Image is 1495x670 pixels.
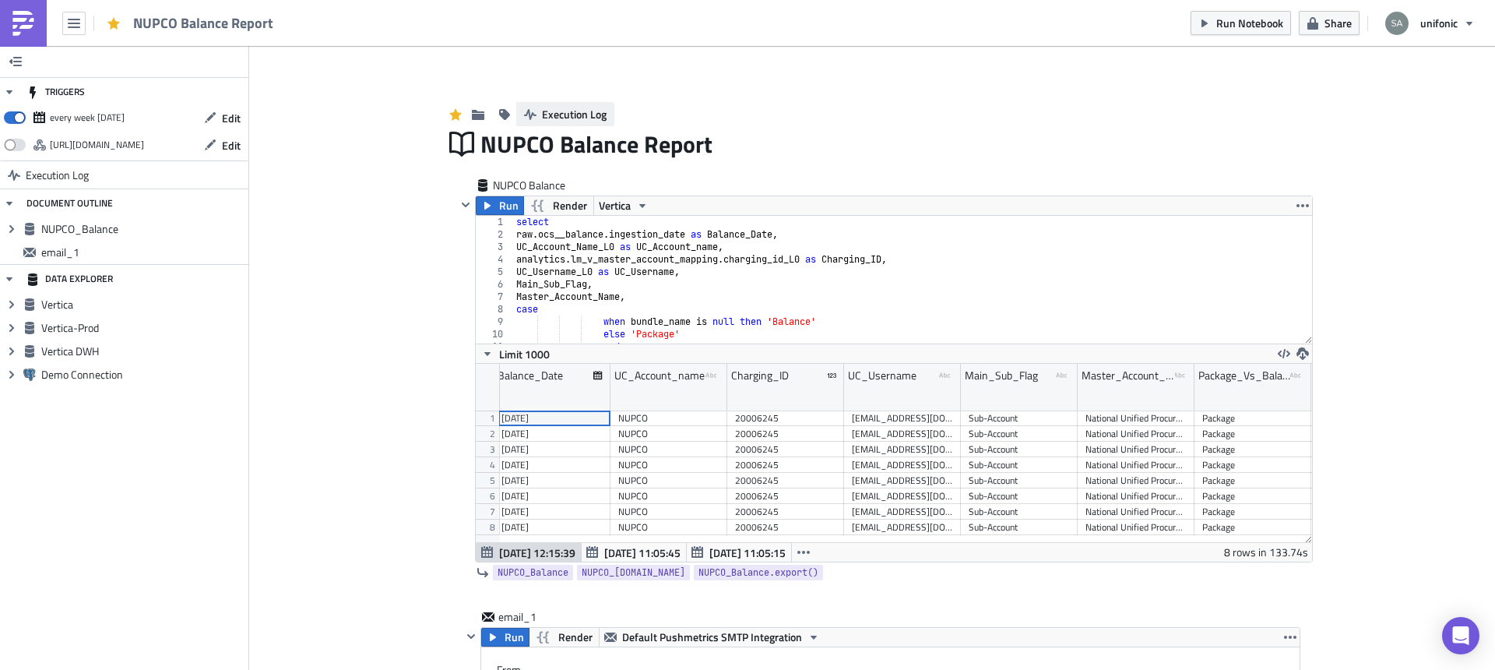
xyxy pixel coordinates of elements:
[41,245,244,259] span: email_1
[852,426,953,442] div: [EMAIL_ADDRESS][DOMAIN_NAME]
[11,11,36,36] img: PushMetrics
[462,627,480,646] button: Hide content
[1299,11,1360,35] button: Share
[735,520,836,535] div: 20006245
[1420,15,1458,31] span: unifonic
[735,411,836,426] div: 20006245
[26,78,85,106] div: TRIGGERS
[493,565,573,580] a: NUPCO_Balance
[476,228,513,241] div: 2
[618,473,719,488] div: NUPCO
[498,565,568,580] span: NUPCO_Balance
[1085,411,1187,426] div: National Unified Procurement Company for Medical Supplies - Nupco
[476,344,555,363] button: Limit 1000
[735,442,836,457] div: 20006245
[50,133,144,157] div: https://pushmetrics.io/api/v1/report/75rg7PWrBM/webhook?token=ce653211d895492989e9c46dbb39a845
[852,411,953,426] div: [EMAIL_ADDRESS][DOMAIN_NAME]
[6,6,779,19] p: Dear Team
[1085,426,1187,442] div: National Unified Procurement Company for Medical Supplies - Nupco
[969,411,1070,426] div: Sub-Account
[582,565,685,580] span: NUPCO_[DOMAIN_NAME]
[1202,504,1303,520] div: Package
[1191,11,1291,35] button: Run Notebook
[698,565,818,580] span: NUPCO_Balance.export()
[542,106,607,122] span: Execution Log
[1202,426,1303,442] div: Package
[523,196,594,215] button: Render
[493,178,567,193] span: NUPCO Balance
[41,321,244,335] span: Vertica-Prod
[476,266,513,278] div: 5
[498,364,563,387] div: Balance_Date
[1224,543,1308,562] div: 8 rows in 133.74s
[1085,520,1187,535] div: National Unified Procurement Company for Medical Supplies - Nupco
[456,196,475,214] button: Hide content
[618,520,719,535] div: NUPCO
[6,6,779,87] body: Rich Text Area. Press ALT-0 for help.
[1324,15,1352,31] span: Share
[6,41,779,53] p: Please find the NUPCO Balance Report attached
[481,628,529,647] button: Run
[26,265,113,293] div: DATA EXPLORER
[969,488,1070,504] div: Sub-Account
[577,565,690,580] a: NUPCO_[DOMAIN_NAME]
[593,196,654,215] button: Vertica
[618,457,719,473] div: NUPCO
[501,411,603,426] div: [DATE]
[501,520,603,535] div: [DATE]
[1202,520,1303,535] div: Package
[618,411,719,426] div: NUPCO
[1085,504,1187,520] div: National Unified Procurement Company for Medical Supplies - Nupco
[618,488,719,504] div: NUPCO
[969,473,1070,488] div: Sub-Account
[50,106,125,129] div: every week on Sunday
[969,442,1070,457] div: Sub-Account
[6,75,779,87] p: Unifonic Data Team
[1198,364,1290,387] div: Package_Vs_Balance
[499,196,519,215] span: Run
[852,442,953,457] div: [EMAIL_ADDRESS][DOMAIN_NAME]
[848,364,916,387] div: UC_Username
[1202,457,1303,473] div: Package
[618,442,719,457] div: NUPCO
[501,442,603,457] div: [DATE]
[505,628,524,647] span: Run
[1202,488,1303,504] div: Package
[581,543,687,562] button: [DATE] 11:05:45
[599,196,631,215] span: Vertica
[852,473,953,488] div: [EMAIL_ADDRESS][DOMAIN_NAME]
[1082,364,1175,387] div: Master_Account_Name
[1216,15,1283,31] span: Run Notebook
[476,316,513,328] div: 9
[498,609,561,625] span: email_1
[476,241,513,253] div: 3
[476,303,513,316] div: 8
[1202,411,1303,426] div: Package
[476,328,513,340] div: 10
[618,504,719,520] div: NUPCO
[735,504,836,520] div: 20006245
[1202,473,1303,488] div: Package
[529,628,600,647] button: Render
[1376,6,1483,41] button: unifonic
[501,426,603,442] div: [DATE]
[1384,10,1410,37] img: Avatar
[969,520,1070,535] div: Sub-Account
[222,110,241,126] span: Edit
[969,504,1070,520] div: Sub-Account
[480,129,714,159] span: NUPCO Balance Report
[735,457,836,473] div: 20006245
[965,364,1038,387] div: Main_Sub_Flag
[1085,473,1187,488] div: National Unified Procurement Company for Medical Supplies - Nupco
[476,253,513,266] div: 4
[501,473,603,488] div: [DATE]
[709,545,786,561] span: [DATE] 11:05:15
[969,457,1070,473] div: Sub-Account
[1202,442,1303,457] div: Package
[501,457,603,473] div: [DATE]
[501,504,603,520] div: [DATE]
[499,545,575,561] span: [DATE] 12:15:39
[694,565,823,580] a: NUPCO_Balance.export()
[516,102,614,126] button: Execution Log
[1085,442,1187,457] div: National Unified Procurement Company for Medical Supplies - Nupco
